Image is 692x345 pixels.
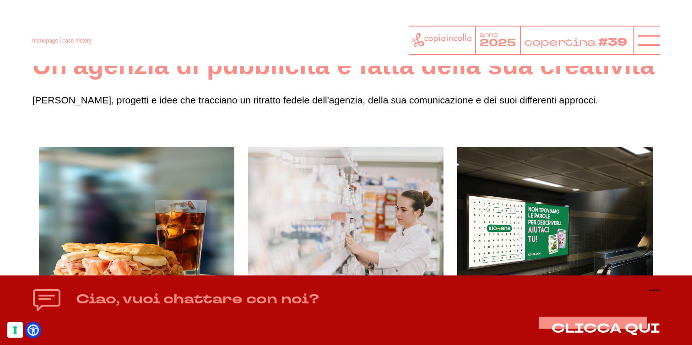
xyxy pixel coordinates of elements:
tspan: #39 [600,34,629,50]
button: CLICCA QUI [551,321,660,336]
tspan: anno [480,31,498,39]
p: [PERSON_NAME], progetti e idee che tracciano un ritratto fedele dell'agenzia, della sua comunicaz... [32,92,660,108]
h4: Ciao, vuoi chattare con noi? [76,290,319,309]
span: CLICCA QUI [551,319,660,337]
tspan: copertina [524,35,597,49]
a: homepage [32,38,58,44]
a: Open Accessibility Menu [27,324,39,336]
button: Le tue preferenze relative al consenso per le tecnologie di tracciamento [7,322,23,338]
span: case history [62,38,92,44]
tspan: 2025 [480,36,516,50]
